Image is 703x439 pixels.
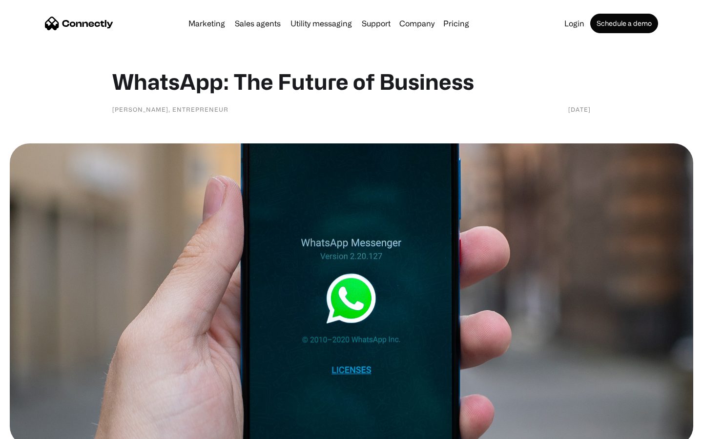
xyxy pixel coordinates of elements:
ul: Language list [20,422,59,436]
div: [DATE] [568,104,591,114]
div: [PERSON_NAME], Entrepreneur [112,104,228,114]
a: Marketing [185,20,229,27]
a: Sales agents [231,20,285,27]
aside: Language selected: English [10,422,59,436]
a: Login [560,20,588,27]
a: Schedule a demo [590,14,658,33]
h1: WhatsApp: The Future of Business [112,68,591,95]
a: Pricing [439,20,473,27]
a: Utility messaging [287,20,356,27]
a: Support [358,20,394,27]
div: Company [399,17,434,30]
